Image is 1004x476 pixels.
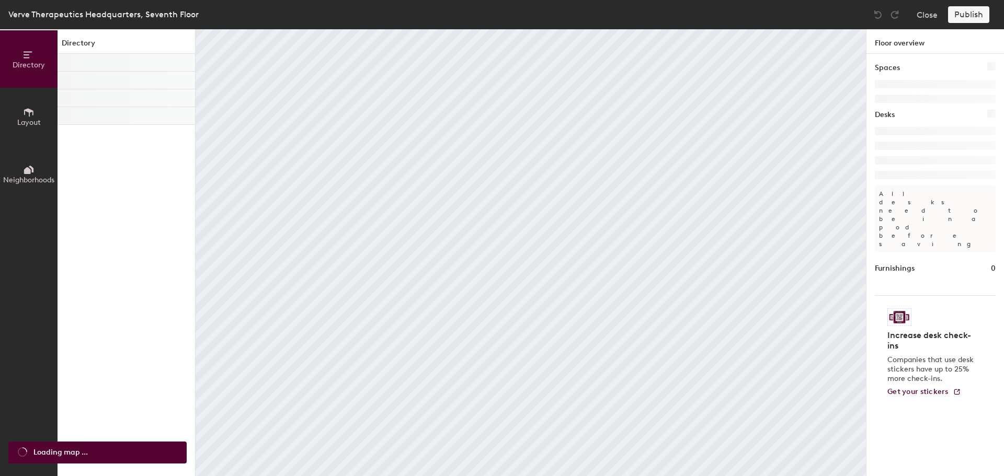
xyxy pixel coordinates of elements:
span: Directory [13,61,45,69]
canvas: Map [196,29,866,476]
a: Get your stickers [887,388,961,397]
img: Redo [889,9,900,20]
h1: 0 [991,263,996,274]
div: Verve Therapeutics Headquarters, Seventh Floor [8,8,199,21]
button: Close [917,6,938,23]
p: All desks need to be in a pod before saving [875,185,996,252]
span: Neighborhoods [3,176,54,184]
h4: Increase desk check-ins [887,330,977,351]
img: Sticker logo [887,308,911,326]
span: Get your stickers [887,387,949,396]
span: Loading map ... [33,447,88,458]
img: Undo [873,9,883,20]
h1: Spaces [875,62,900,74]
h1: Furnishings [875,263,915,274]
h1: Floor overview [866,29,1004,54]
span: Layout [17,118,41,127]
h1: Desks [875,109,895,121]
p: Companies that use desk stickers have up to 25% more check-ins. [887,355,977,384]
h1: Directory [58,38,195,54]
